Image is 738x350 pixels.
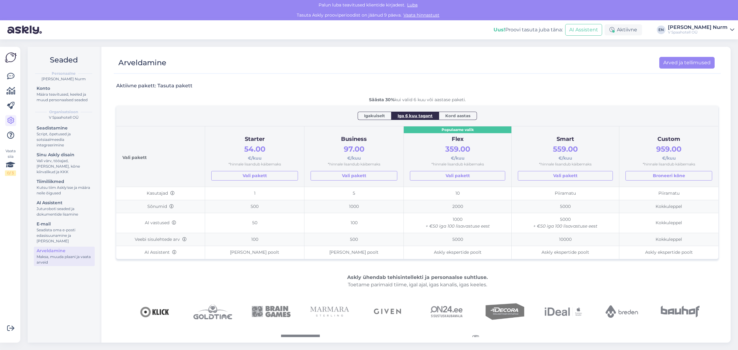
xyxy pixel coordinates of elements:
[118,57,166,69] div: Arveldamine
[486,292,524,331] img: Decora
[518,171,613,181] a: Vali pakett
[311,171,397,181] a: Vali pakett
[494,26,563,34] div: Proovi tasuta juba täna:
[404,213,511,233] td: 1000
[445,113,470,119] span: Kord aastas
[244,145,265,153] span: 54.00
[37,92,92,103] div: Määra teavitused, keeled ja muud personaalsed seaded
[511,213,619,233] td: 5000
[37,158,92,175] div: Vali värv, tööajad, [PERSON_NAME], kõne kiirvalikud ja KKK
[402,12,441,18] a: Vaata hinnastust
[398,113,433,119] span: Iga 6 kuu tagant
[135,292,174,331] img: Klick
[404,233,511,246] td: 5000
[37,185,92,196] div: Kutsu tiim Askly'sse ja määra neile õigused
[116,233,205,246] td: Veebi sisulehtede arv
[369,97,395,102] b: Säästa 30%
[619,246,718,259] td: Askly ekspertide poolt
[5,52,17,63] img: Askly Logo
[37,85,92,92] div: Konto
[5,148,16,176] div: Vaata siia
[205,246,304,259] td: [PERSON_NAME] poolt
[659,57,715,69] a: Arved ja tellimused
[553,145,578,153] span: 559.00
[405,2,419,8] span: Luba
[37,254,92,265] div: Maksa, muuda plaani ja vaata arveid
[518,135,613,144] div: Smart
[410,135,505,144] div: Flex
[116,187,205,200] td: Kasutajad
[122,133,199,181] div: Vali pakett
[518,161,613,167] div: *hinnale lisandub käibemaks
[369,292,407,331] img: Given
[602,292,641,331] img: Breden
[656,145,681,153] span: 959.00
[494,27,505,33] b: Uus!
[304,200,404,213] td: 1000
[211,171,298,181] a: Vali pakett
[211,161,298,167] div: *hinnale lisandub käibemaks
[404,187,511,200] td: 10
[544,292,583,331] img: IDeal
[49,109,78,115] b: Organisatsioon
[52,71,76,76] b: Personaalne
[311,161,397,167] div: *hinnale lisandub käibemaks
[619,200,718,213] td: Kokkuleppel
[211,135,298,144] div: Starter
[347,274,488,280] b: Askly ühendab tehisintellekti ja personaalse suhtluse.
[533,223,597,229] i: + €50 iga 100 lisavastuse eest
[668,25,734,35] a: [PERSON_NAME] NurmV Spaahotell OÜ
[404,126,511,133] div: Populaarne valik
[37,221,92,227] div: E-mail
[304,187,404,200] td: 5
[205,187,304,200] td: 1
[304,233,404,246] td: 500
[410,161,505,167] div: *hinnale lisandub käibemaks
[116,82,192,89] h3: Aktiivne pakett: Tasuta pakett
[37,131,92,148] div: Script, õpetused ja sotsiaalmeedia integreerimine
[205,213,304,233] td: 50
[410,171,505,181] a: Vali pakett
[404,246,511,259] td: Askly ekspertide poolt
[625,171,712,181] button: Broneeri kõne
[37,206,92,217] div: Juturoboti seaded ja dokumentide lisamine
[37,125,92,131] div: Seadistamine
[34,177,95,197] a: TiimiliikmedKutsu tiim Askly'sse ja määra neile õigused
[33,115,95,120] div: V Spaahotell OÜ
[511,200,619,213] td: 5000
[404,200,511,213] td: 2000
[668,25,728,30] div: [PERSON_NAME] Nurm
[205,233,304,246] td: 100
[304,246,404,259] td: [PERSON_NAME] poolt
[657,26,665,34] div: EN
[34,124,95,149] a: SeadistamineScript, õpetused ja sotsiaalmeedia integreerimine
[34,220,95,245] a: E-mailSeadista oma e-posti edasisuunamine ja [PERSON_NAME]
[193,292,232,331] img: Goldtime
[311,135,397,144] div: Business
[116,200,205,213] td: Sõnumid
[625,135,712,144] div: Custom
[410,143,505,161] div: €/kuu
[34,84,95,104] a: KontoMäära teavitused, keeled ja muud personaalsed seaded
[37,178,92,185] div: Tiimiliikmed
[252,292,291,331] img: Braingames
[304,213,404,233] td: 100
[445,145,470,153] span: 359.00
[427,292,466,331] img: On24
[37,200,92,206] div: AI Assistent
[37,152,92,158] div: Sinu Askly disain
[364,113,385,119] span: Igakuiselt
[34,247,95,266] a: ArveldamineMaksa, muuda plaani ja vaata arveid
[116,97,718,103] div: kui valid 6 kuu või aastase paketi.
[116,274,718,288] div: Toetame parimaid tiime, igal ajal, igas kanalis, igas keeles.
[565,24,602,36] button: AI Assistent
[205,200,304,213] td: 500
[310,292,349,331] img: Marmarasterling
[426,223,490,229] i: + €50 iga 100 lisavastuse eest
[116,246,205,259] td: AI Assistent
[511,187,619,200] td: Piiramatu
[116,213,205,233] td: AI vastused
[605,24,642,35] div: Aktiivne
[625,143,712,161] div: €/kuu
[661,292,700,331] img: bauhof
